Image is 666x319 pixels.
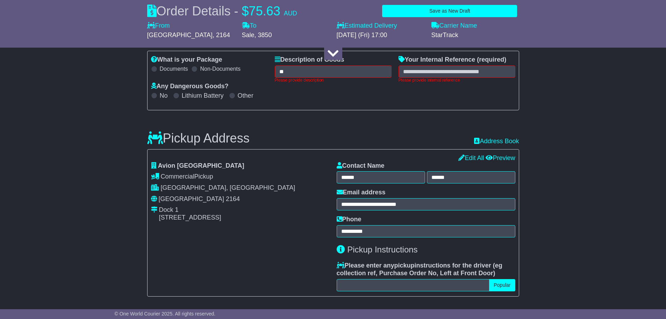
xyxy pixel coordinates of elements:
span: 2164 [226,195,240,202]
span: , 3850 [255,32,272,39]
a: Edit All [458,154,484,161]
label: Any Dangerous Goods? [151,83,229,90]
label: Other [238,92,253,100]
div: Order Details - [147,4,297,19]
label: To [242,22,257,30]
h3: Pickup Address [147,131,250,145]
label: Carrier Name [431,22,477,30]
span: © One World Courier 2025. All rights reserved. [115,311,216,317]
div: Pickup [151,173,330,181]
label: Phone [337,216,361,223]
div: Please provide internal reference [399,78,515,83]
label: Please enter any instructions for the driver ( ) [337,262,515,277]
span: [GEOGRAPHIC_DATA] [147,32,213,39]
span: Avion [GEOGRAPHIC_DATA] [158,162,244,169]
label: Lithium Battery [182,92,224,100]
span: [GEOGRAPHIC_DATA] [159,195,224,202]
label: Contact Name [337,162,385,170]
label: Email address [337,189,386,196]
a: Preview [486,154,515,161]
a: Address Book [474,138,519,145]
span: pickup [394,262,415,269]
span: eg collection ref, Purchase Order No, Left at Front Door [337,262,502,277]
label: From [147,22,170,30]
label: Estimated Delivery [337,22,424,30]
div: Please provide description [275,78,392,83]
label: What is your Package [151,56,222,64]
div: Dock 1 [159,206,221,214]
label: Documents [160,65,188,72]
span: Commercial [161,173,194,180]
div: StarTrack [431,32,519,39]
button: Save as New Draft [382,5,517,17]
label: No [160,92,168,100]
button: Popular [489,279,515,291]
span: AUD [284,10,297,17]
div: [DATE] (Fri) 17:00 [337,32,424,39]
span: Sale [242,32,255,39]
div: [STREET_ADDRESS] [159,214,221,222]
span: , 2164 [213,32,230,39]
span: 75.63 [249,4,280,18]
span: Pickup Instructions [347,245,417,254]
span: $ [242,4,249,18]
span: [GEOGRAPHIC_DATA], [GEOGRAPHIC_DATA] [161,184,295,191]
label: Non-Documents [200,65,241,72]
